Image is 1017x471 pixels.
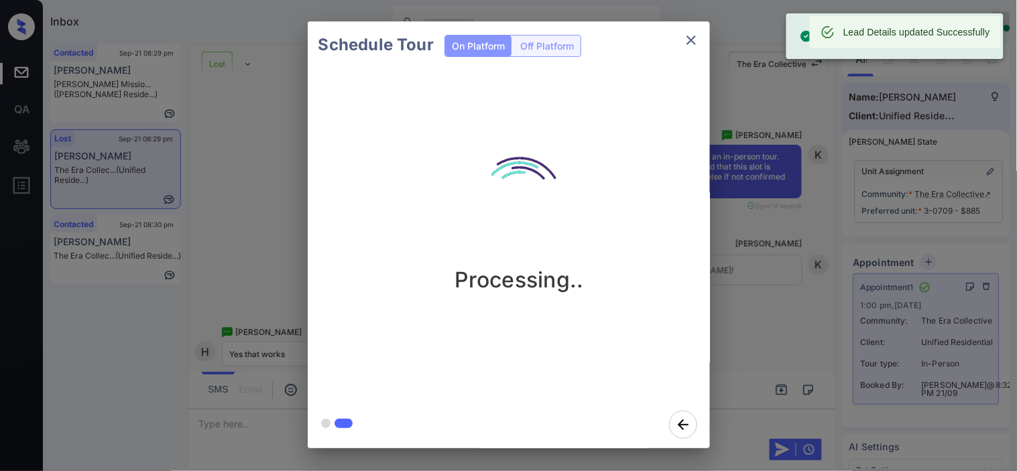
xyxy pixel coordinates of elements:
[678,27,705,54] button: close
[453,133,587,267] img: loading.aa47eedddbc51aad1905.gif
[455,267,584,293] p: Processing..
[843,20,990,44] div: Lead Details updated Successfully
[800,17,993,55] div: Tour with appointmentId 4727612 booked successfully
[308,21,444,68] h2: Schedule Tour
